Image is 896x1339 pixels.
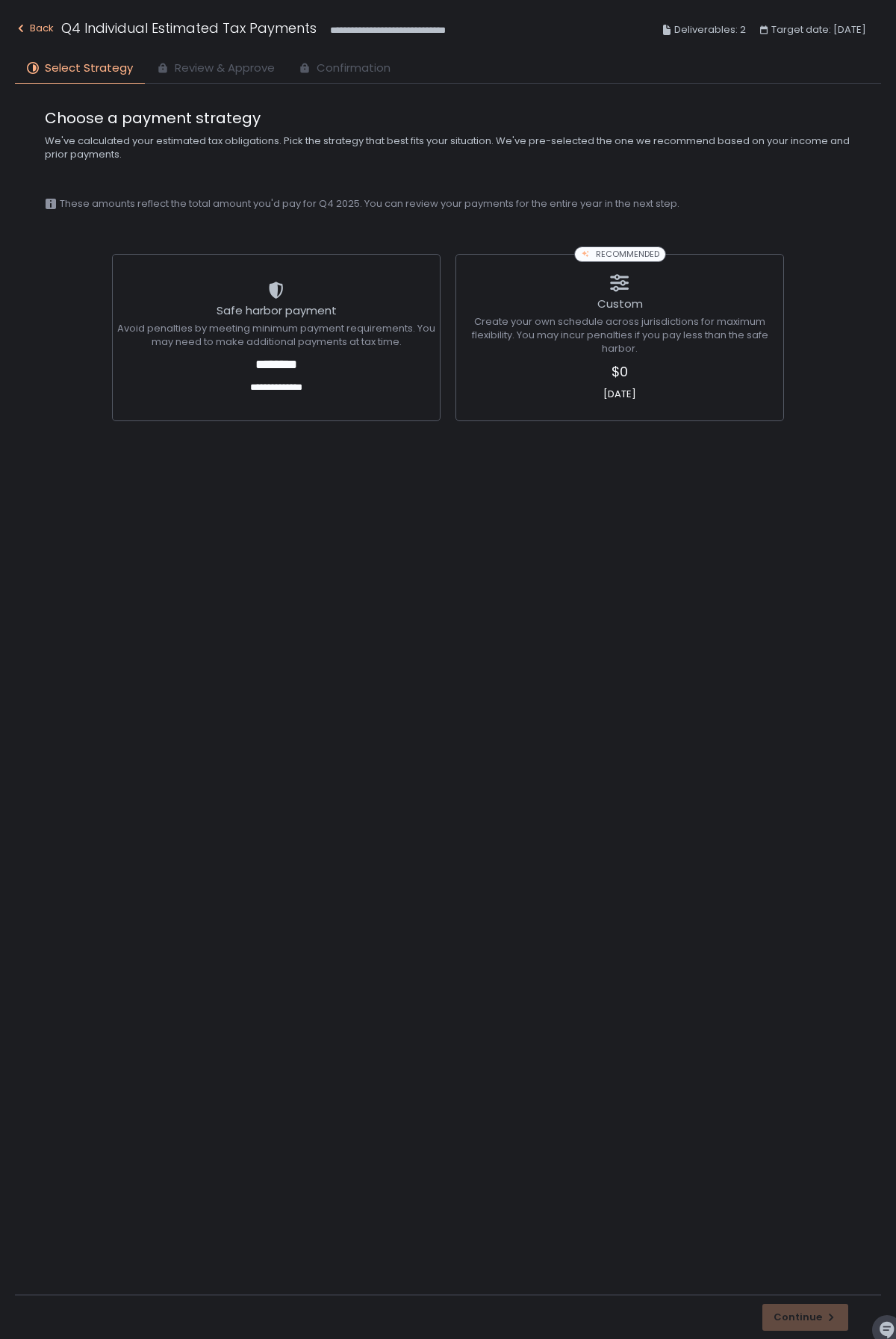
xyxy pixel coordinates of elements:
[60,197,679,211] span: These amounts reflect the total amount you'd pay for Q4 2025. You can review your payments for th...
[674,21,746,39] span: Deliverables: 2
[117,322,435,349] span: Avoid penalties by meeting minimum payment requirements. You may need to make additional payments...
[597,296,643,311] span: Custom
[217,302,337,318] span: Safe harbor payment
[45,108,851,128] span: Choose a payment strategy
[15,19,54,37] div: Back
[461,315,779,355] span: Create your own schedule across jurisdictions for maximum flexibility. You may incur penalties if...
[61,18,317,38] h1: Q4 Individual Estimated Tax Payments
[15,18,54,43] button: Back
[461,388,779,401] span: [DATE]
[45,134,851,161] span: We've calculated your estimated tax obligations. Pick the strategy that best fits your situation....
[45,60,133,77] span: Select Strategy
[461,361,779,382] span: $0
[771,21,866,39] span: Target date: [DATE]
[175,60,275,77] span: Review & Approve
[596,249,659,260] span: RECOMMENDED
[317,60,391,77] span: Confirmation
